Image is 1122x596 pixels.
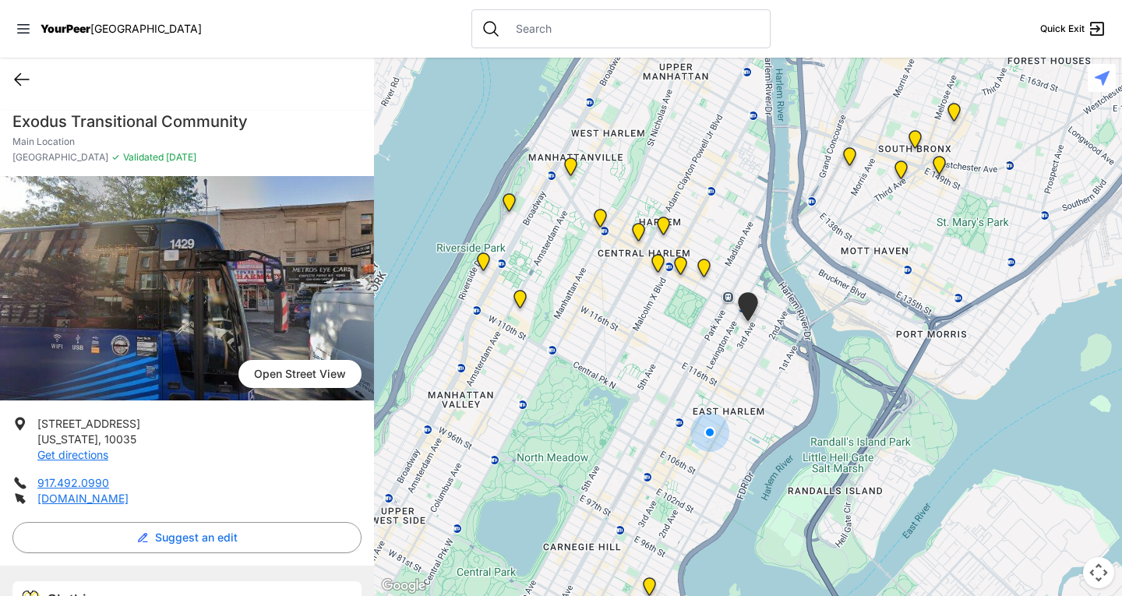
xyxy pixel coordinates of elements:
div: East Harlem [694,259,714,284]
div: Harm Reduction Center [840,147,859,172]
span: Open Street View [238,360,362,388]
div: Ford Hall [474,252,493,277]
a: 917.492.0990 [37,476,109,489]
span: [GEOGRAPHIC_DATA] [12,151,108,164]
div: Uptown/Harlem DYCD Youth Drop-in Center [629,223,648,248]
span: [US_STATE] [37,432,98,446]
span: YourPeer [41,22,90,35]
a: Quick Exit [1040,19,1106,38]
img: Google [378,576,429,596]
div: Manhattan [671,256,690,281]
span: [DATE] [164,151,196,163]
span: [GEOGRAPHIC_DATA] [90,22,202,35]
a: YourPeer[GEOGRAPHIC_DATA] [41,24,202,34]
p: Main Location [12,136,362,148]
span: , [98,432,101,446]
span: ✓ [111,151,120,164]
span: [STREET_ADDRESS] [37,417,140,430]
a: [DOMAIN_NAME] [37,492,129,505]
a: Open this area in Google Maps (opens a new window) [378,576,429,596]
div: Manhattan [654,217,673,242]
div: Main Location [735,292,761,327]
span: Quick Exit [1040,23,1085,35]
h1: Exodus Transitional Community [12,111,362,132]
div: The Cathedral Church of St. John the Divine [510,290,530,315]
div: Bronx Youth Center (BYC) [944,103,964,128]
div: Manhattan [499,193,519,218]
button: Map camera controls [1083,557,1114,588]
span: Validated [123,151,164,163]
a: Get directions [37,448,108,461]
input: Search [506,21,760,37]
div: The Bronx [905,130,925,155]
div: The PILLARS – Holistic Recovery Support [591,209,610,234]
div: The Bronx Pride Center [930,156,949,181]
span: 10035 [104,432,136,446]
button: Suggest an edit [12,522,362,553]
div: You are here! [690,413,729,452]
span: Suggest an edit [155,530,238,545]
